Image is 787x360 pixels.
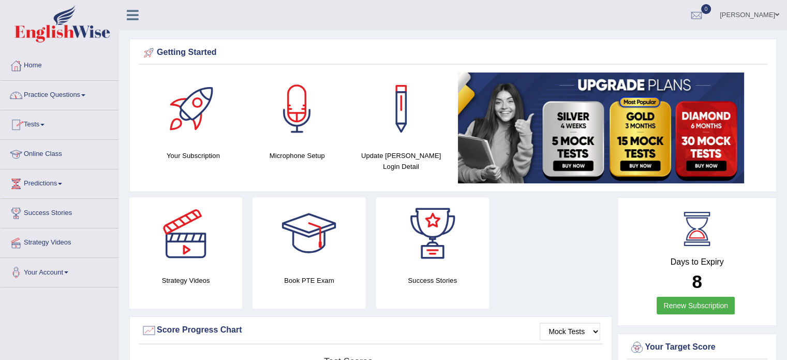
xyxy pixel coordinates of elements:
a: Predictions [1,169,118,195]
a: Strategy Videos [1,228,118,254]
h4: Your Subscription [146,150,240,161]
div: Getting Started [141,45,765,61]
h4: Days to Expiry [629,257,765,267]
h4: Update [PERSON_NAME] Login Detail [354,150,448,172]
h4: Success Stories [376,275,489,286]
h4: Strategy Videos [129,275,242,286]
a: Tests [1,110,118,136]
a: Online Class [1,140,118,166]
div: Your Target Score [629,340,765,355]
span: 0 [701,4,711,14]
h4: Book PTE Exam [253,275,365,286]
div: Score Progress Chart [141,323,600,338]
a: Renew Subscription [657,297,735,314]
b: 8 [692,271,702,292]
a: Home [1,51,118,77]
h4: Microphone Setup [250,150,344,161]
img: small5.jpg [458,73,744,183]
a: Practice Questions [1,81,118,107]
a: Your Account [1,258,118,284]
a: Success Stories [1,199,118,225]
